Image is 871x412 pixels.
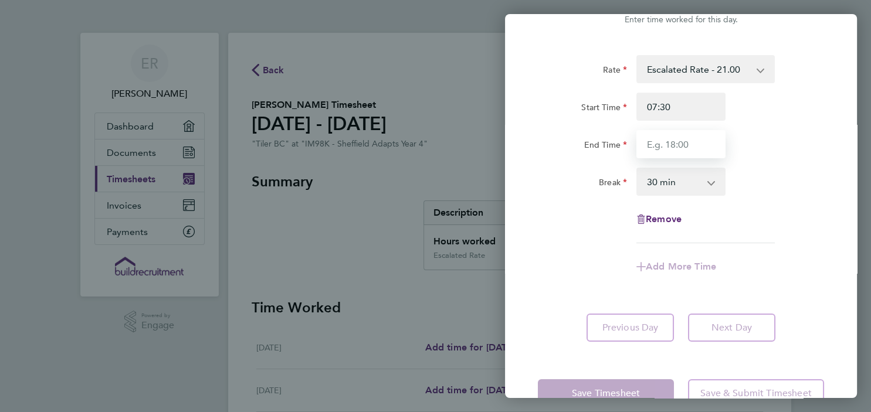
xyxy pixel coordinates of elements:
[636,93,726,121] input: E.g. 08:00
[646,213,682,224] span: Remove
[581,102,627,116] label: Start Time
[599,177,627,191] label: Break
[584,139,627,154] label: End Time
[603,64,627,79] label: Rate
[636,130,726,158] input: E.g. 18:00
[636,214,682,224] button: Remove
[505,13,857,27] div: Enter time worked for this day.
